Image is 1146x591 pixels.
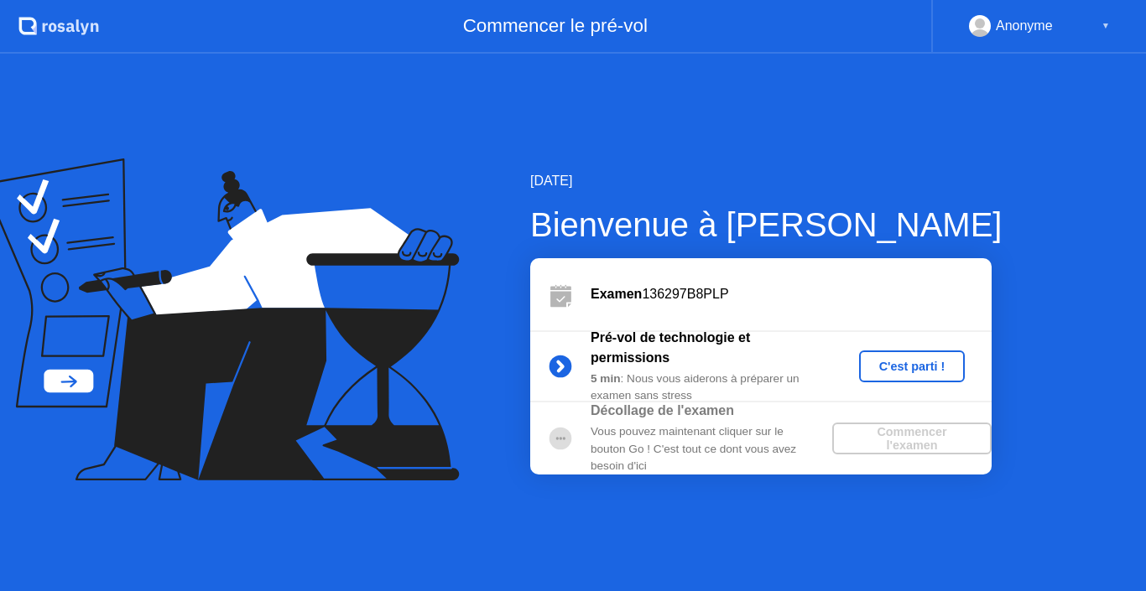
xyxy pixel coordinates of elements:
[591,371,832,405] div: : Nous vous aiderons à préparer un examen sans stress
[530,200,1002,250] div: Bienvenue à [PERSON_NAME]
[1102,15,1110,37] div: ▼
[859,350,966,382] button: C'est parti !
[591,330,750,365] b: Pré-vol de technologie et permissions
[591,403,734,417] b: Décollage de l'examen
[832,423,992,454] button: Commencer l'examen
[591,372,621,385] b: 5 min
[530,171,1002,191] div: [DATE]
[839,425,985,452] div: Commencer l'examen
[591,287,642,301] b: Examen
[996,15,1053,37] div: Anonyme
[591,423,832,474] div: Vous pouvez maintenant cliquer sur le bouton Go ! C'est tout ce dont vous avez besoin d'ici
[866,360,959,373] div: C'est parti !
[591,284,992,304] div: 136297B8PLP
